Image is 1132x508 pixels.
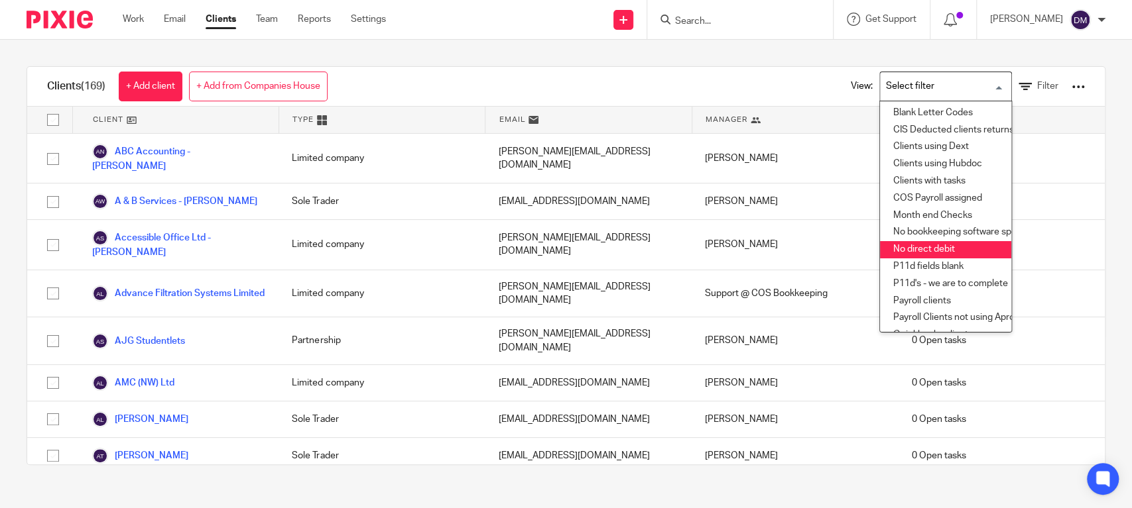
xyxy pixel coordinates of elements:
div: [PERSON_NAME] [692,317,898,364]
span: Type [292,114,314,125]
img: svg%3E [92,375,108,391]
a: ABC Accounting - [PERSON_NAME] [92,144,265,173]
div: Limited company [279,270,485,317]
a: [PERSON_NAME] [92,411,188,427]
div: [PERSON_NAME] [692,220,898,269]
span: 0 Open tasks [912,449,966,462]
span: 0 Open tasks [912,376,966,389]
span: Get Support [865,15,916,24]
li: CIS Deducted clients returns due by 19th of each month [880,122,1011,139]
div: [PERSON_NAME][EMAIL_ADDRESS][DOMAIN_NAME] [485,220,692,269]
div: Partnership [279,317,485,364]
div: Sole Trader [279,183,485,219]
input: Search [674,16,793,28]
div: [PERSON_NAME] [692,183,898,219]
div: [PERSON_NAME][EMAIL_ADDRESS][DOMAIN_NAME] [485,270,692,317]
li: Quickbooks clients [880,327,1011,344]
li: Month end Checks [880,207,1011,225]
a: + Add client [119,72,182,101]
div: [PERSON_NAME][EMAIL_ADDRESS][DOMAIN_NAME] [485,134,692,183]
a: Email [164,13,186,26]
span: 0 Open tasks [912,413,966,426]
p: [PERSON_NAME] [990,13,1063,26]
div: Sole Trader [279,438,485,474]
li: Clients with tasks [880,173,1011,190]
img: Pixie [27,11,93,28]
li: P11d fields blank [880,258,1011,276]
li: Clients using Hubdoc [880,156,1011,173]
h1: Clients [47,79,105,93]
div: [EMAIL_ADDRESS][DOMAIN_NAME] [485,438,692,474]
div: [PERSON_NAME] [692,134,898,183]
div: Search for option [879,72,1012,101]
a: Work [123,13,144,26]
li: No bookkeeping software specified [880,224,1011,241]
li: Payroll Clients not using Apron [880,309,1011,327]
span: (169) [81,81,105,91]
img: svg%3E [92,285,108,301]
input: Select all [40,107,66,132]
a: AJG Studentlets [92,333,185,349]
li: Blank Letter Codes [880,105,1011,122]
img: svg%3E [92,193,108,209]
li: No direct debit [880,241,1011,258]
div: Sole Trader [279,401,485,437]
span: 0 Open tasks [912,334,966,347]
img: svg%3E [92,144,108,160]
img: svg%3E [92,411,108,427]
a: Accessible Office Ltd - [PERSON_NAME] [92,230,265,259]
li: P11d's - we are to complete [880,276,1011,293]
a: Team [256,13,278,26]
li: COS Payroll assigned [880,190,1011,207]
a: + Add from Companies House [189,72,328,101]
img: svg%3E [92,333,108,349]
div: [EMAIL_ADDRESS][DOMAIN_NAME] [485,183,692,219]
span: Client [93,114,123,125]
a: A & B Services - [PERSON_NAME] [92,193,257,209]
a: AMC (NW) Ltd [92,375,174,391]
span: Filter [1037,81,1058,91]
li: Clients using Dext [880,138,1011,156]
div: Limited company [279,365,485,401]
a: Reports [298,13,331,26]
div: Support @ COS Bookkeeping [692,270,898,317]
div: Limited company [279,220,485,269]
a: [PERSON_NAME] [92,448,188,464]
div: [PERSON_NAME] [692,438,898,474]
span: Email [499,114,525,125]
a: Clients [206,13,236,26]
img: svg%3E [1070,9,1091,30]
div: [PERSON_NAME] [692,401,898,437]
img: svg%3E [92,230,108,246]
li: Payroll clients [880,293,1011,310]
div: [EMAIL_ADDRESS][DOMAIN_NAME] [485,401,692,437]
span: Manager [706,114,747,125]
input: Search for option [881,75,1004,98]
a: Settings [351,13,386,26]
a: Advance Filtration Systems Limited [92,285,265,301]
img: svg%3E [92,448,108,464]
div: [EMAIL_ADDRESS][DOMAIN_NAME] [485,365,692,401]
div: [PERSON_NAME][EMAIL_ADDRESS][DOMAIN_NAME] [485,317,692,364]
div: View: [831,67,1085,106]
div: [PERSON_NAME] [692,365,898,401]
div: Limited company [279,134,485,183]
